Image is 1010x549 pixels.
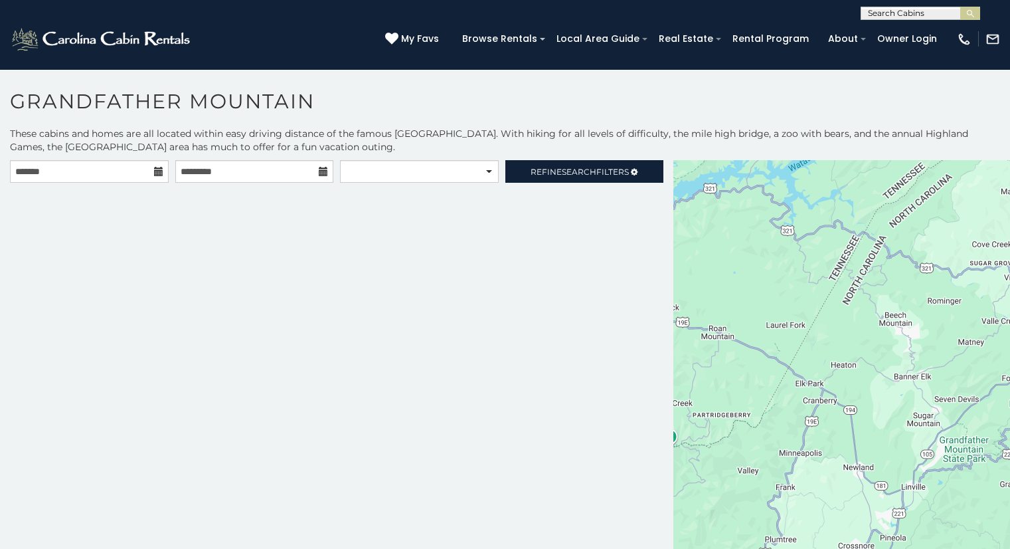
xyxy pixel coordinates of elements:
span: Refine Filters [531,167,629,177]
a: Owner Login [871,29,944,49]
a: Browse Rentals [456,29,544,49]
img: mail-regular-white.png [985,32,1000,47]
a: About [821,29,865,49]
img: phone-regular-white.png [957,32,971,47]
span: Search [562,167,596,177]
a: Rental Program [726,29,815,49]
a: Real Estate [652,29,720,49]
a: Local Area Guide [550,29,646,49]
a: RefineSearchFilters [505,160,664,183]
span: My Favs [401,32,439,46]
a: My Favs [385,32,442,47]
img: White-1-2.png [10,26,194,53]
